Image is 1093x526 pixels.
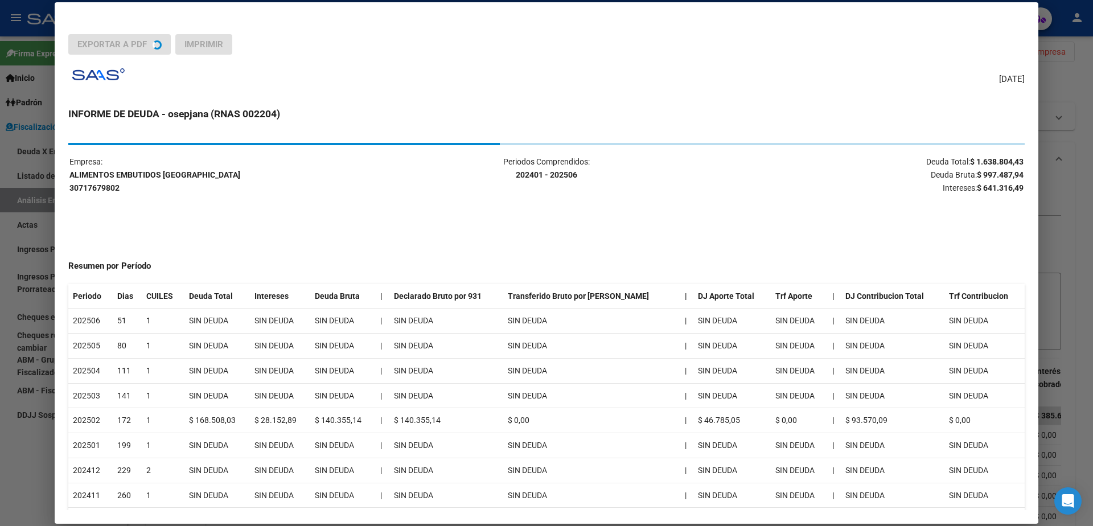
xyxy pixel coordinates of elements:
[828,334,841,359] th: |
[310,433,376,458] td: SIN DEUDA
[999,73,1025,86] span: [DATE]
[250,334,310,359] td: SIN DEUDA
[1054,487,1082,515] div: Open Intercom Messenger
[771,458,828,483] td: SIN DEUDA
[68,358,113,383] td: 202504
[944,458,1025,483] td: SIN DEUDA
[828,284,841,309] th: |
[503,458,680,483] td: SIN DEUDA
[310,408,376,433] td: $ 140.355,14
[113,358,142,383] td: 111
[310,309,376,334] td: SIN DEUDA
[841,334,944,359] td: SIN DEUDA
[503,309,680,334] td: SIN DEUDA
[841,284,944,309] th: DJ Contribucion Total
[376,284,389,309] th: |
[944,383,1025,408] td: SIN DEUDA
[142,433,184,458] td: 1
[680,458,694,483] td: |
[841,483,944,508] td: SIN DEUDA
[389,383,503,408] td: SIN DEUDA
[142,284,184,309] th: CUILES
[113,483,142,508] td: 260
[503,483,680,508] td: SIN DEUDA
[944,284,1025,309] th: Trf Contribucion
[693,284,770,309] th: DJ Aporte Total
[828,458,841,483] th: |
[142,458,184,483] td: 2
[376,334,389,359] td: |
[142,358,184,383] td: 1
[841,458,944,483] td: SIN DEUDA
[389,334,503,359] td: SIN DEUDA
[68,383,113,408] td: 202503
[828,309,841,334] th: |
[389,483,503,508] td: SIN DEUDA
[516,170,577,179] strong: 202401 - 202506
[113,408,142,433] td: 172
[250,309,310,334] td: SIN DEUDA
[310,334,376,359] td: SIN DEUDA
[376,483,389,508] td: |
[310,284,376,309] th: Deuda Bruta
[693,383,770,408] td: SIN DEUDA
[841,433,944,458] td: SIN DEUDA
[250,358,310,383] td: SIN DEUDA
[184,458,250,483] td: SIN DEUDA
[113,284,142,309] th: Dias
[68,260,1025,273] h4: Resumen por Período
[142,383,184,408] td: 1
[693,358,770,383] td: SIN DEUDA
[693,483,770,508] td: SIN DEUDA
[68,408,113,433] td: 202502
[693,334,770,359] td: SIN DEUDA
[69,170,240,192] strong: ALIMENTOS EMBUTIDOS [GEOGRAPHIC_DATA] 30717679802
[503,334,680,359] td: SIN DEUDA
[771,408,828,433] td: $ 0,00
[69,155,387,194] p: Empresa:
[977,183,1024,192] strong: $ 641.316,49
[680,358,694,383] td: |
[113,433,142,458] td: 199
[693,458,770,483] td: SIN DEUDA
[693,408,770,433] td: $ 46.785,05
[944,408,1025,433] td: $ 0,00
[184,309,250,334] td: SIN DEUDA
[184,483,250,508] td: SIN DEUDA
[944,358,1025,383] td: SIN DEUDA
[184,408,250,433] td: $ 168.508,03
[113,334,142,359] td: 80
[828,433,841,458] th: |
[68,309,113,334] td: 202506
[389,309,503,334] td: SIN DEUDA
[503,383,680,408] td: SIN DEUDA
[944,309,1025,334] td: SIN DEUDA
[828,383,841,408] th: |
[680,408,694,433] td: |
[680,433,694,458] td: |
[680,383,694,408] td: |
[250,383,310,408] td: SIN DEUDA
[693,433,770,458] td: SIN DEUDA
[250,433,310,458] td: SIN DEUDA
[771,284,828,309] th: Trf Aporte
[503,358,680,383] td: SIN DEUDA
[310,458,376,483] td: SIN DEUDA
[389,433,503,458] td: SIN DEUDA
[841,309,944,334] td: SIN DEUDA
[828,358,841,383] th: |
[142,334,184,359] td: 1
[68,34,171,55] button: Exportar a PDF
[310,383,376,408] td: SIN DEUDA
[376,383,389,408] td: |
[376,309,389,334] td: |
[184,358,250,383] td: SIN DEUDA
[184,383,250,408] td: SIN DEUDA
[389,458,503,483] td: SIN DEUDA
[706,155,1024,194] p: Deuda Total: Deuda Bruta: Intereses:
[184,284,250,309] th: Deuda Total
[175,34,232,55] button: Imprimir
[68,334,113,359] td: 202505
[376,433,389,458] td: |
[68,483,113,508] td: 202411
